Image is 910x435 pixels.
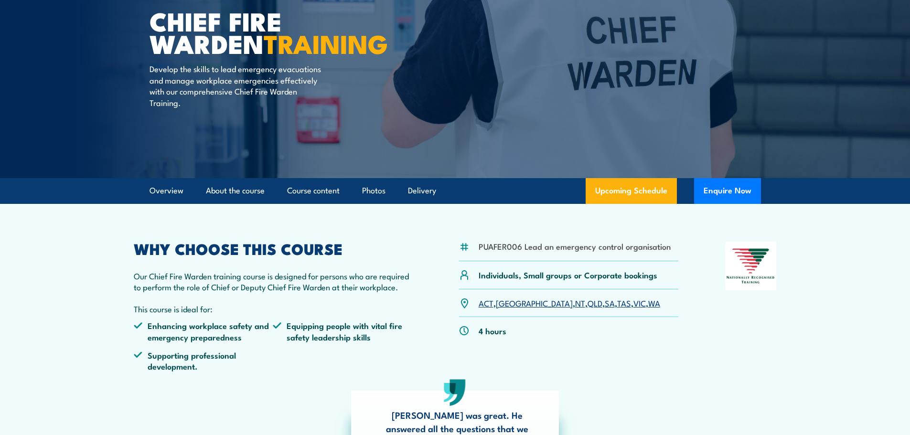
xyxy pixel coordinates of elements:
h1: Chief Fire Warden [150,10,385,54]
a: Course content [287,178,340,203]
strong: TRAINING [264,23,388,63]
p: , , , , , , , [479,297,660,308]
li: Supporting professional development. [134,350,273,372]
a: NT [575,297,585,308]
p: Our Chief Fire Warden training course is designed for persons who are required to perform the rol... [134,270,413,293]
a: [GEOGRAPHIC_DATA] [496,297,573,308]
h2: WHY CHOOSE THIS COURSE [134,242,413,255]
li: Enhancing workplace safety and emergency preparedness [134,320,273,342]
a: Photos [362,178,385,203]
a: Upcoming Schedule [586,178,677,204]
a: About the course [206,178,265,203]
p: This course is ideal for: [134,303,413,314]
p: Develop the skills to lead emergency evacuations and manage workplace emergencies effectively wit... [150,63,324,108]
a: SA [605,297,615,308]
button: Enquire Now [694,178,761,204]
p: 4 hours [479,325,506,336]
a: Overview [150,178,183,203]
a: VIC [633,297,646,308]
p: Individuals, Small groups or Corporate bookings [479,269,657,280]
a: WA [648,297,660,308]
img: Nationally Recognised Training logo. [725,242,777,290]
a: Delivery [408,178,436,203]
a: TAS [617,297,631,308]
a: QLD [588,297,602,308]
a: ACT [479,297,493,308]
li: PUAFER006 Lead an emergency control organisation [479,241,671,252]
li: Equipping people with vital fire safety leadership skills [273,320,412,342]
